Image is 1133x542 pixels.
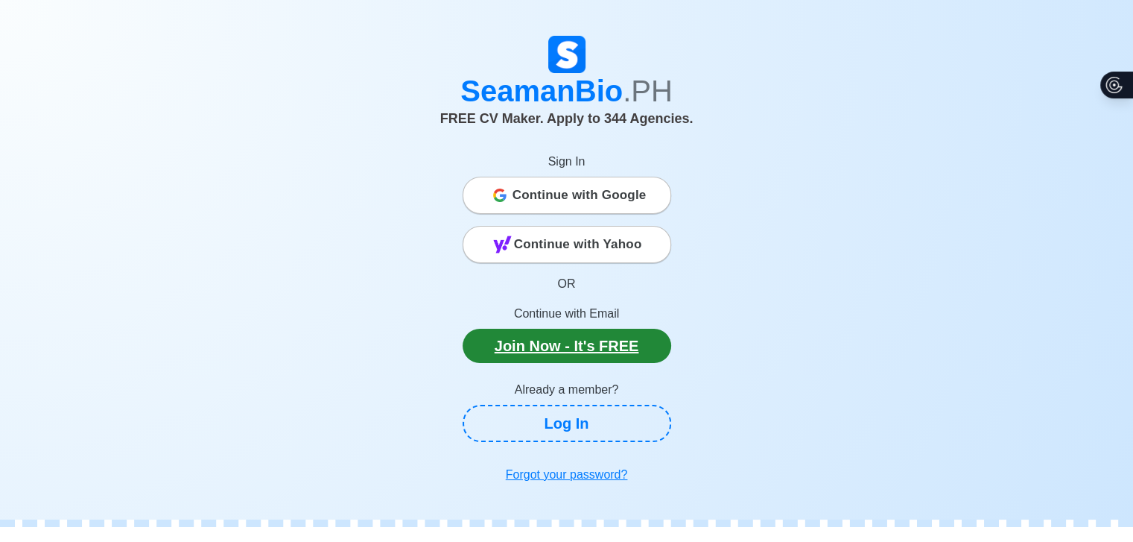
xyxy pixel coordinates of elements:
[506,468,628,481] u: Forgot your password?
[548,36,585,73] img: Logo
[153,73,980,109] h1: SeamanBio
[440,111,694,126] span: FREE CV Maker. Apply to 344 Agencies.
[463,460,671,490] a: Forgot your password?
[463,329,671,363] a: Join Now - It's FREE
[463,226,671,263] button: Continue with Yahoo
[512,180,647,210] span: Continue with Google
[623,75,673,107] span: .PH
[463,177,671,214] button: Continue with Google
[463,381,671,399] p: Already a member?
[463,405,671,442] a: Log In
[514,230,642,259] span: Continue with Yahoo
[463,305,671,323] p: Continue with Email
[463,153,671,171] p: Sign In
[463,275,671,293] p: OR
